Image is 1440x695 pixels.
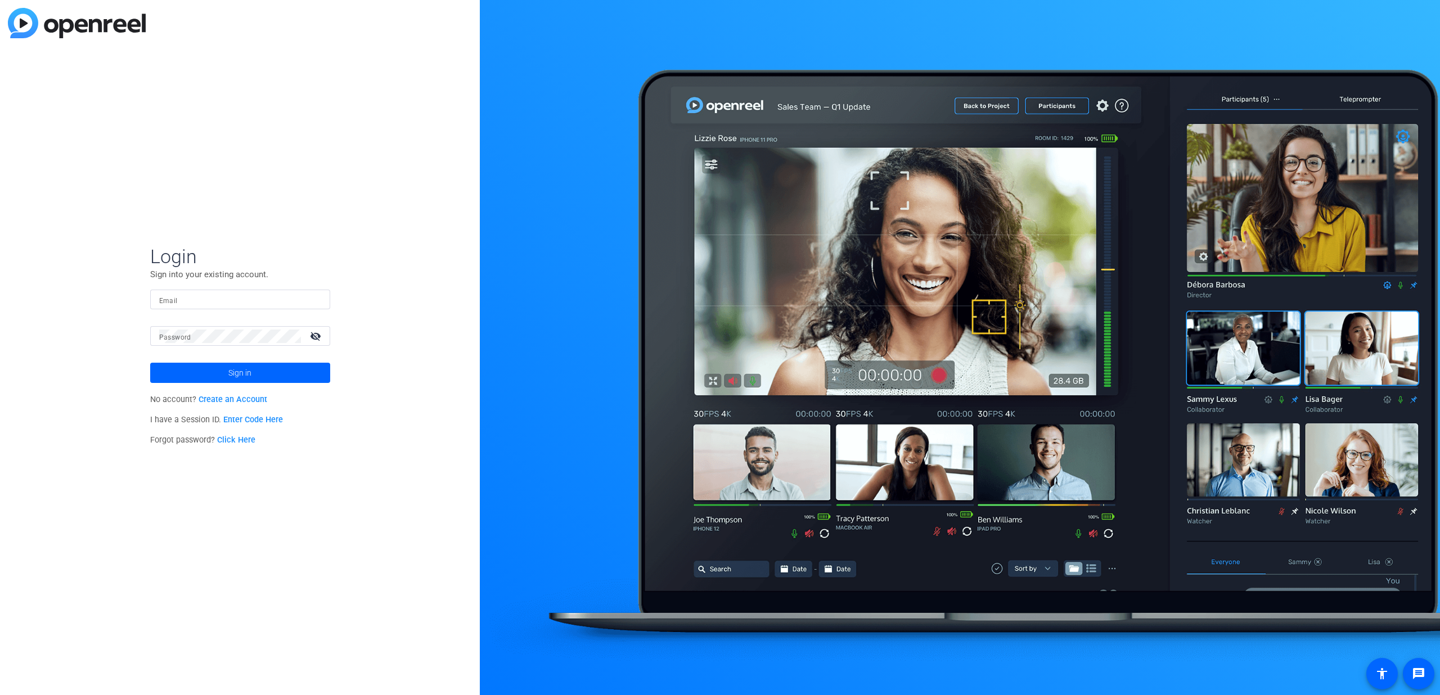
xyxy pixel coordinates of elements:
a: Click Here [217,435,255,445]
span: No account? [150,395,268,404]
span: Login [150,245,330,268]
span: I have a Session ID. [150,415,283,425]
mat-icon: message [1412,667,1425,680]
mat-icon: visibility_off [303,328,330,344]
mat-icon: accessibility [1375,667,1389,680]
span: Sign in [228,359,251,387]
p: Sign into your existing account. [150,268,330,281]
mat-label: Password [159,333,191,341]
mat-label: Email [159,297,178,305]
span: Forgot password? [150,435,256,445]
input: Enter Email Address [159,293,321,306]
a: Create an Account [199,395,267,404]
a: Enter Code Here [223,415,283,425]
button: Sign in [150,363,330,383]
img: blue-gradient.svg [8,8,146,38]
